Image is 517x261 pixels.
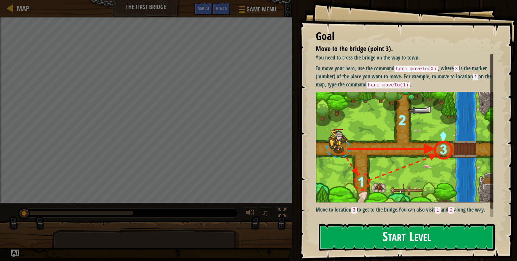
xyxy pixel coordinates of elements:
p: You can also visit and along the way. [316,206,498,214]
p: You need to cross the bridge on the way to town. [316,54,498,62]
a: Map [13,4,29,13]
code: 1 [435,207,441,214]
span: Move to the bridge (point 3). [316,44,393,53]
span: Ask AI [198,5,209,11]
code: hero.moveTo(1) [367,82,410,88]
button: Game Menu [234,3,280,18]
button: Adjust volume [244,207,257,221]
button: Ask AI [11,250,19,258]
span: Hints [216,5,227,11]
button: Ask AI [194,3,212,15]
code: X [454,66,459,72]
span: ♫ [262,208,269,218]
button: ♫ [261,207,272,221]
code: 2 [448,207,454,214]
img: M7l1b [316,92,498,202]
code: 1 [473,74,479,80]
li: Move to the bridge (point 3). [307,44,492,54]
p: To move your hero, use the command , where is the marker (number) of the place you want to move. ... [316,65,498,88]
span: Game Menu [246,5,276,14]
span: Map [17,4,29,13]
div: Goal [316,29,493,44]
button: Start Level [319,224,495,251]
button: Toggle fullscreen [275,207,289,221]
strong: Move to location to get to the bridge. [316,206,399,213]
code: 3 [351,207,357,214]
code: hero.moveTo(X) [394,66,438,72]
